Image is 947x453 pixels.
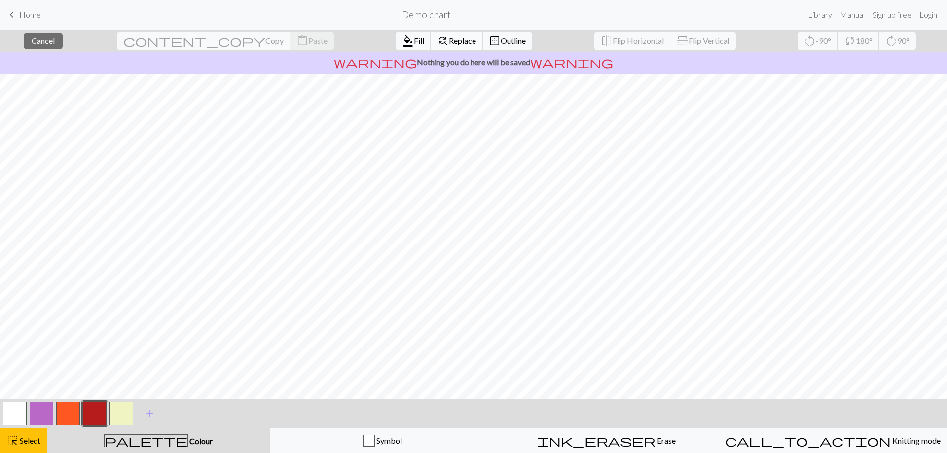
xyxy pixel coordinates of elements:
[804,5,836,25] a: Library
[879,32,916,50] button: 90°
[482,32,532,50] button: Outline
[188,436,213,446] span: Colour
[489,34,501,48] span: border_outer
[838,32,879,50] button: 180°
[670,32,736,50] button: Flip Vertical
[885,34,897,48] span: rotate_right
[676,35,690,47] span: flip
[437,34,449,48] span: find_replace
[897,36,910,45] span: 90°
[804,34,816,48] span: rotate_left
[375,436,402,445] span: Symbol
[537,434,656,448] span: ink_eraser
[719,428,947,453] button: Knitting mode
[6,6,41,23] a: Home
[402,9,451,20] h2: Demo chart
[402,34,414,48] span: format_color_fill
[836,5,869,25] a: Manual
[117,32,291,50] button: Copy
[689,36,729,45] span: Flip Vertical
[816,36,831,45] span: -90°
[144,407,156,420] span: add
[431,32,483,50] button: Replace
[656,436,676,445] span: Erase
[396,32,431,50] button: Fill
[24,33,63,49] button: Cancel
[844,34,856,48] span: sync
[4,56,943,68] p: Nothing you do here will be saved
[334,55,417,69] span: warning
[494,428,719,453] button: Erase
[32,36,55,45] span: Cancel
[414,36,424,45] span: Fill
[265,36,284,45] span: Copy
[601,34,613,48] span: flip
[594,32,671,50] button: Flip Horizontal
[915,5,941,25] a: Login
[869,5,915,25] a: Sign up free
[891,436,941,445] span: Knitting mode
[6,8,18,22] span: keyboard_arrow_left
[449,36,476,45] span: Replace
[105,434,187,448] span: palette
[270,428,495,453] button: Symbol
[530,55,613,69] span: warning
[798,32,838,50] button: -90°
[725,434,891,448] span: call_to_action
[19,10,41,19] span: Home
[18,436,40,445] span: Select
[856,36,873,45] span: 180°
[123,34,265,48] span: content_copy
[6,434,18,448] span: highlight_alt
[501,36,526,45] span: Outline
[613,36,664,45] span: Flip Horizontal
[47,428,270,453] button: Colour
